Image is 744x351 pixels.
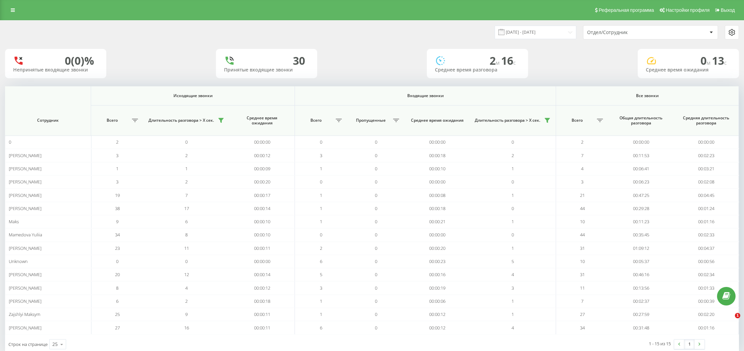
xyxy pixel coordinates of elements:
span: 44 [580,205,585,211]
span: 3 [581,179,583,185]
span: 7 [581,152,583,158]
span: 6 [320,325,322,331]
span: 2 [185,298,188,304]
span: 16 [184,325,189,331]
span: Mamedova Yuliia [9,232,42,238]
td: 00:05:37 [608,255,674,268]
td: 00:00:14 [230,268,295,281]
span: 16 [501,53,516,68]
span: м [707,59,712,66]
a: 1 [684,340,694,349]
span: Пропущенные [351,118,391,123]
span: 2 [185,179,188,185]
span: [PERSON_NAME] [9,166,42,172]
span: Входящие звонки [311,93,540,98]
span: 1 [320,205,322,211]
td: 00:00:11 [230,242,295,255]
td: 00:00:00 [673,136,739,149]
td: 00:02:08 [673,175,739,188]
span: 0 [375,192,377,198]
span: 6 [185,218,188,225]
span: 1 [320,298,322,304]
td: 00:11:23 [608,215,674,228]
span: 2 [320,245,322,251]
div: Среднее время разговора [435,67,520,73]
div: Непринятые входящие звонки [13,67,98,73]
td: 00:00:10 [405,162,470,175]
span: 44 [580,232,585,238]
td: 00:00:12 [405,308,470,321]
td: 00:00:23 [405,255,470,268]
span: Длительность разговора > Х сек. [473,118,542,123]
span: 4 [512,325,514,331]
div: Отдел/Сотрудник [587,30,668,35]
td: 00:46:16 [608,268,674,281]
span: 4 [581,166,583,172]
div: 0 (0)% [65,54,94,67]
td: 00:02:20 [673,308,739,321]
span: 3 [320,285,322,291]
td: 00:00:10 [230,215,295,228]
span: 0 [375,166,377,172]
span: 0 [9,139,11,145]
span: 0 [375,271,377,277]
span: 3 [116,179,118,185]
div: 25 [52,341,58,348]
span: [PERSON_NAME] [9,179,42,185]
span: 0 [375,232,377,238]
span: 34 [580,325,585,331]
span: Всего [559,118,595,123]
td: 00:00:56 [673,255,739,268]
span: 21 [580,192,585,198]
span: 0 [375,205,377,211]
td: 00:00:09 [230,162,295,175]
span: 5 [512,258,514,264]
span: 6 [320,258,322,264]
div: Принятые входящие звонки [224,67,309,73]
span: 20 [115,271,120,277]
td: 00:00:17 [230,188,295,202]
td: 00:00:20 [405,242,470,255]
td: 00:35:45 [608,228,674,241]
td: 00:00:00 [405,136,470,149]
td: 00:00:14 [230,202,295,215]
span: [PERSON_NAME] [9,325,42,331]
span: 27 [115,325,120,331]
span: 0 [320,232,322,238]
td: 00:02:37 [608,295,674,308]
span: 3 [512,285,514,291]
span: 0 [320,139,322,145]
span: 25 [115,311,120,317]
td: 00:00:10 [230,228,295,241]
td: 00:00:00 [405,228,470,241]
span: Реферальная программа [599,7,654,13]
span: [PERSON_NAME] [9,271,42,277]
span: Всего [94,118,130,123]
span: 23 [115,245,120,251]
td: 00:01:16 [673,321,739,334]
span: 10 [580,258,585,264]
td: 00:00:11 [230,321,295,334]
span: 9 [185,311,188,317]
span: 0 [375,179,377,185]
span: 13 [712,53,727,68]
td: 00:00:00 [230,136,295,149]
span: 5 [320,271,322,277]
td: 00:13:56 [608,281,674,294]
span: Общая длительность разговора [615,115,667,126]
span: 19 [115,192,120,198]
td: 00:02:23 [673,149,739,162]
td: 00:01:24 [673,202,739,215]
td: 00:00:18 [405,149,470,162]
span: Всего [298,118,334,123]
span: 0 [700,53,712,68]
td: 00:00:20 [230,175,295,188]
td: 00:03:21 [673,162,739,175]
td: 00:00:18 [230,295,295,308]
span: Настройки профиля [666,7,710,13]
span: 1 [512,192,514,198]
span: [PERSON_NAME] [9,245,42,251]
span: 34 [115,232,120,238]
td: 00:01:16 [673,215,739,228]
span: Длительность разговора > Х сек. [147,118,216,123]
